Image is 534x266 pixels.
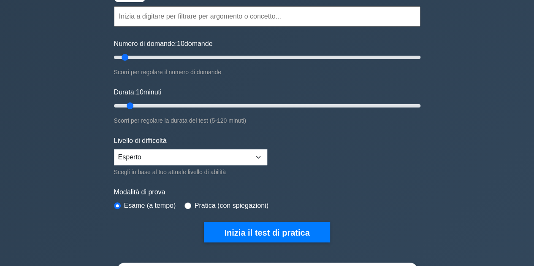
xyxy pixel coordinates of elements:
[114,188,165,196] font: Modalità di prova
[114,69,221,75] font: Scorri per regolare il numero di domande
[114,117,247,124] font: Scorri per regolare la durata del test (5-120 minuti)
[204,222,330,242] button: Inizia il test di pratica
[114,40,177,47] font: Numero di domande:
[195,202,268,209] font: Pratica (con spiegazioni)
[114,169,226,175] font: Scegli in base al tuo attuale livello di abilità
[184,40,213,47] font: domande
[114,89,136,96] font: Durata:
[136,89,144,96] font: 10
[124,202,176,209] font: Esame (a tempo)
[224,228,309,237] font: Inizia il test di pratica
[114,6,420,27] input: Inizia a digitare per filtrare per argomento o concetto...
[177,40,184,47] font: 10
[114,137,167,144] font: Livello di difficoltà
[144,89,162,96] font: minuti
